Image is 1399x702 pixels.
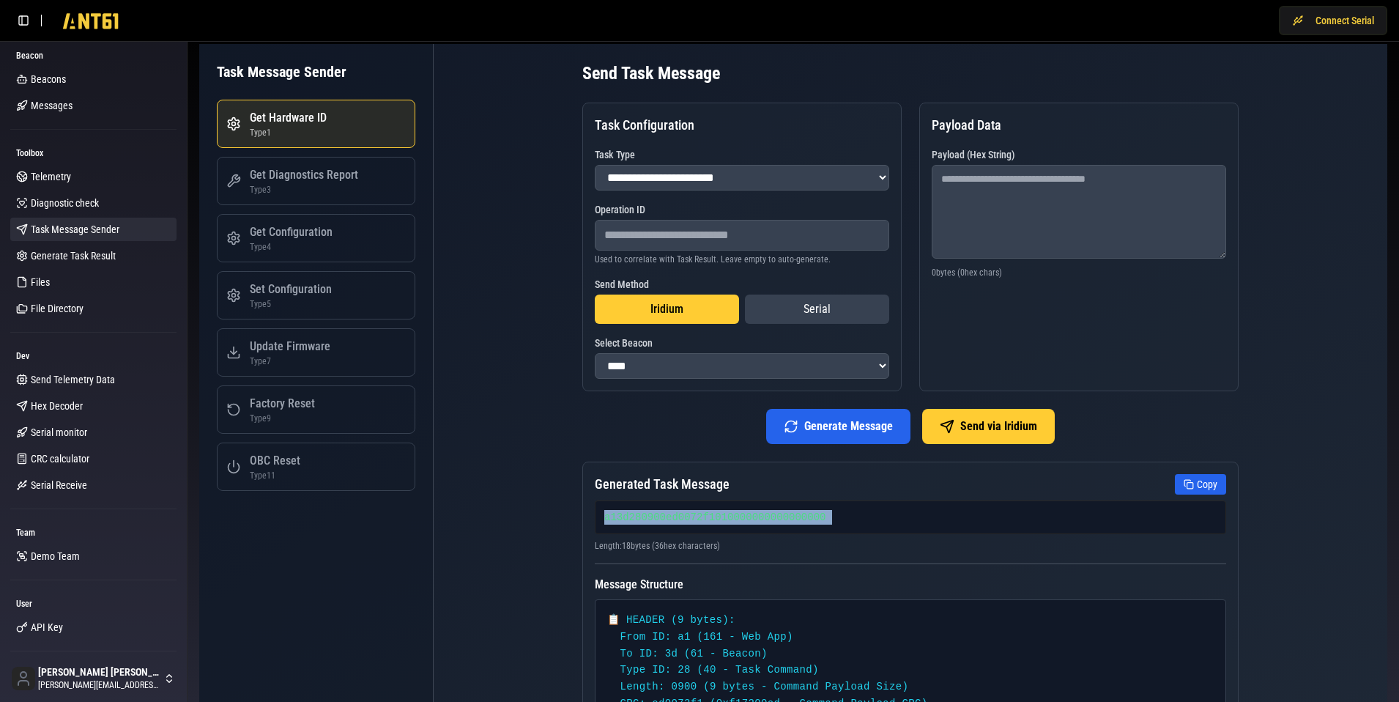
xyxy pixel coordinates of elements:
a: Hex Decoder [10,394,177,418]
div: Type 7 [250,355,330,367]
span: Send Telemetry Data [31,372,115,387]
div: Type 11 [250,470,300,481]
a: Serial monitor [10,421,177,444]
h1: Send Task Message [582,62,1239,85]
span: Telemetry [31,169,71,184]
div: Get Configuration [250,223,333,241]
div: Set Configuration [250,281,332,298]
span: Serial Receive [31,478,87,492]
button: [PERSON_NAME] [PERSON_NAME][PERSON_NAME][EMAIL_ADDRESS][DOMAIN_NAME] [6,661,181,696]
span: Serial monitor [31,425,87,440]
a: Generate Task Result [10,244,177,267]
span: Task Message Sender [31,222,119,237]
div: Get Hardware ID [250,109,327,127]
button: Iridium [595,295,739,324]
div: Team [10,521,177,544]
span: [PERSON_NAME][EMAIL_ADDRESS][DOMAIN_NAME] [38,679,160,691]
button: Update FirmwareType7 [217,328,415,377]
div: Length: 18 bytes ( 36 hex characters) [595,540,1226,552]
label: Select Beacon [595,336,889,350]
div: Type 5 [250,298,332,310]
div: Type 3 [250,184,358,196]
button: Copy [1175,474,1226,495]
button: Connect Serial [1279,6,1387,35]
div: Type 1 [250,127,327,138]
div: Factory Reset [250,395,315,413]
span: Beacons [31,72,66,86]
div: Type 4 [250,241,333,253]
a: Task Message Sender [10,218,177,241]
button: Get ConfigurationType4 [217,214,415,262]
button: OBC ResetType11 [217,443,415,491]
label: Send Method [595,277,889,292]
span: Generate Task Result [31,248,116,263]
button: Set ConfigurationType5 [217,271,415,319]
a: File Directory [10,297,177,320]
div: Dev [10,344,177,368]
h3: Task Configuration [595,115,889,136]
h3: Payload Data [932,115,1226,136]
button: Send via Iridium [922,409,1055,444]
span: File Directory [31,301,84,316]
a: Telemetry [10,165,177,188]
button: Generate Message [766,409,910,444]
span: Hex Decoder [31,399,83,413]
label: Task Type [595,147,889,162]
a: Serial Receive [10,473,177,497]
a: Demo Team [10,544,177,568]
div: Used to correlate with Task Result. Leave empty to auto-generate. [595,254,889,265]
a: CRC calculator [10,447,177,470]
button: Serial [745,295,889,324]
div: Get Diagnostics Report [250,166,358,184]
a: API Key [10,616,177,639]
span: Files [31,275,50,289]
label: Operation ID [595,202,889,217]
button: Get Hardware IDType1 [217,100,415,148]
button: Get Diagnostics ReportType3 [217,157,415,205]
div: 0 bytes ( 0 hex chars) [932,267,1226,278]
div: Beacon [10,44,177,67]
a: Beacons [10,67,177,91]
a: Diagnostic check [10,191,177,215]
span: Demo Team [31,549,80,564]
a: Messages [10,94,177,117]
div: User [10,592,177,616]
div: OBC Reset [250,452,300,470]
h2: Task Message Sender [217,62,415,82]
label: Payload (Hex String) [932,147,1226,162]
span: API Key [31,620,63,635]
div: a13d280900ed0072f1010000000000000000 [595,500,1226,534]
span: CRC calculator [31,451,89,466]
a: Files [10,270,177,294]
div: Type 9 [250,413,315,424]
div: Update Firmware [250,338,330,355]
button: Factory ResetType9 [217,385,415,434]
h4: Message Structure [595,576,1226,594]
a: Send Telemetry Data [10,368,177,391]
h3: Generated Task Message [595,474,730,495]
span: [PERSON_NAME] [PERSON_NAME] [38,666,160,679]
span: Messages [31,98,73,113]
div: Toolbox [10,141,177,165]
span: Diagnostic check [31,196,99,210]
